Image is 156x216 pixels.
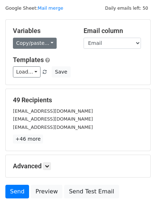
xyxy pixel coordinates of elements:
a: Preview [31,185,62,198]
small: [EMAIL_ADDRESS][DOMAIN_NAME] [13,125,93,130]
a: Daily emails left: 50 [103,5,151,11]
button: Save [52,66,70,78]
a: Send [5,185,29,198]
small: Google Sheet: [5,5,63,11]
a: Templates [13,56,44,64]
span: Daily emails left: 50 [103,4,151,12]
a: +46 more [13,135,43,144]
iframe: Chat Widget [120,182,156,216]
h5: Variables [13,27,73,35]
h5: Email column [84,27,143,35]
a: Load... [13,66,41,78]
a: Copy/paste... [13,38,57,49]
a: Send Test Email [64,185,119,198]
h5: 49 Recipients [13,96,143,104]
h5: Advanced [13,162,143,170]
a: Mail merge [38,5,63,11]
small: [EMAIL_ADDRESS][DOMAIN_NAME] [13,108,93,114]
small: [EMAIL_ADDRESS][DOMAIN_NAME] [13,116,93,122]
